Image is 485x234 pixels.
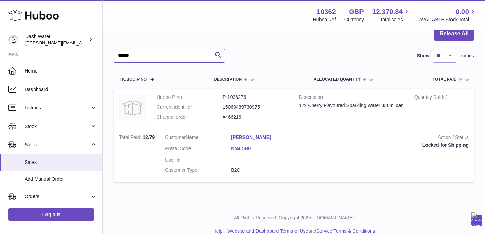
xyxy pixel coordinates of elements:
span: Description [214,77,242,82]
a: 12,370.84 Total sales [372,7,410,23]
span: 12.79 [143,134,155,140]
span: Dashboard [25,86,97,93]
a: [PERSON_NAME] [231,134,297,141]
span: Listings [25,105,90,111]
a: Help [213,228,223,234]
dt: Postal Code [165,145,231,154]
span: 12,370.84 [372,7,403,16]
span: AVAILABLE Stock Total [419,16,477,23]
td: 1 [409,89,474,129]
strong: 10362 [317,7,336,16]
img: no-photo.jpg [119,94,146,121]
div: Dash Water [25,33,87,46]
strong: Action / Status [307,134,469,142]
span: Customer [165,134,186,140]
span: Total sales [380,16,410,23]
span: Sales [25,142,90,148]
div: Currency [344,16,364,23]
label: Show [417,53,430,59]
strong: Quantity Sold [414,94,446,102]
dt: Name [165,134,231,142]
span: Orders [25,193,90,200]
a: Log out [8,208,94,221]
dt: Current identifier [157,104,223,110]
p: All Rights Reserved. Copyright 2025 - [DOMAIN_NAME] [108,214,480,221]
div: 12x Cherry Flavoured Sparkling Water 330ml can [299,102,404,109]
a: Website and Dashboard Terms of Use [227,228,308,234]
span: Sales [25,159,97,166]
dd: #466216 [223,114,289,120]
span: entries [460,53,474,59]
span: ALLOCATED Quantity [314,77,361,82]
a: 0.00 AVAILABLE Stock Total [419,7,477,23]
strong: Total Paid [119,134,143,142]
dd: P-1036276 [223,94,289,101]
dt: User Id [165,157,231,164]
div: Huboo Ref [313,16,336,23]
span: Add Manual Order [25,176,97,182]
button: Release All [434,27,474,41]
dd: B2C [231,167,297,173]
strong: Description [299,94,404,102]
span: Huboo P no [120,77,147,82]
span: 0.00 [456,7,469,16]
span: Total paid [433,77,457,82]
span: Home [25,68,97,74]
dt: Huboo P no [157,94,223,101]
div: Locked for Shipping [307,142,469,148]
dd: 15060489730975 [223,104,289,110]
dt: Customer Type [165,167,231,173]
img: james@dash-water.com [8,35,18,45]
a: NN4 5BG [231,145,297,152]
strong: GBP [349,7,364,16]
span: [PERSON_NAME][EMAIL_ADDRESS][DOMAIN_NAME] [25,40,137,45]
span: Stock [25,123,90,130]
a: Service Terms & Conditions [316,228,375,234]
dt: Channel order [157,114,223,120]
